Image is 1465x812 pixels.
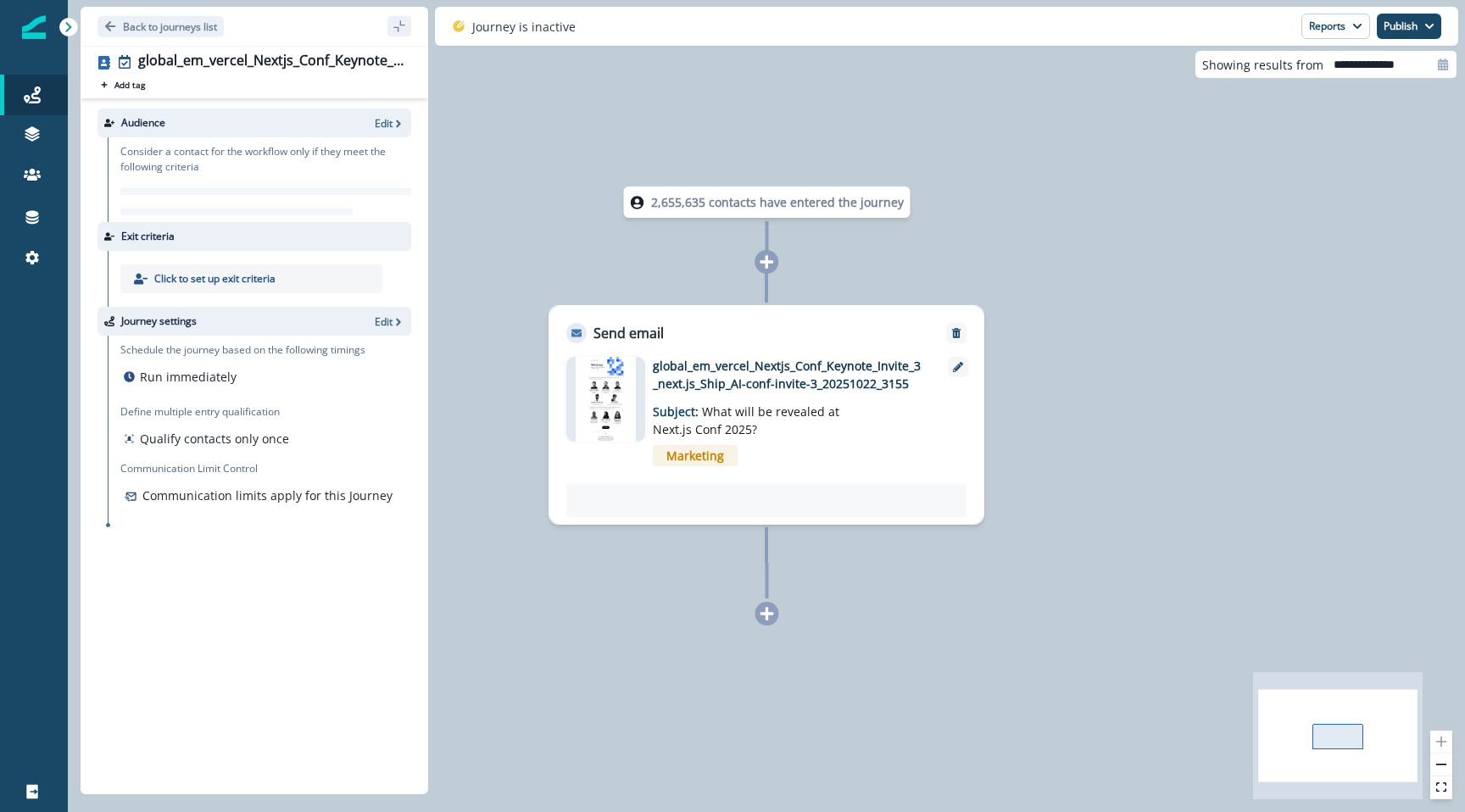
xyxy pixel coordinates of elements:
p: 2,655,635 contacts have entered the journey [651,193,904,211]
p: Journey is inactive [472,18,576,36]
g: Edge from e046a522-854a-4b67-91a7-9266a441f468 to node-add-under-08b68231-211f-4d3a-99f8-1e72dc15... [766,527,767,598]
p: Consider a contact for the workflow only if they meet the following criteria [120,144,411,175]
p: Edit [375,116,393,131]
p: Qualify contacts only once [140,430,289,448]
p: Communication Limit Control [120,461,411,476]
p: Send email [593,323,664,343]
button: fit view [1430,776,1452,799]
button: Edit [375,116,404,131]
button: Remove [943,327,970,339]
button: sidebar collapse toggle [387,16,411,36]
button: Reports [1301,14,1370,39]
img: Inflection [22,15,46,39]
button: Go back [97,16,224,37]
button: zoom out [1430,754,1452,776]
p: Add tag [114,80,145,90]
img: email asset unavailable [576,357,636,442]
button: Publish [1377,14,1441,39]
p: Edit [375,314,393,329]
p: Schedule the journey based on the following timings [120,342,365,358]
span: What will be revealed at Next.js Conf 2025? [653,403,839,437]
p: Click to set up exit criteria [154,271,276,286]
p: Audience [121,115,165,131]
span: Marketing [653,445,738,466]
button: Edit [375,314,404,329]
div: Send emailRemoveemail asset unavailableglobal_em_vercel_Nextjs_Conf_Keynote_Invite_3_next.js_Ship... [549,305,984,525]
p: Back to journeys list [123,19,217,34]
div: global_em_vercel_Nextjs_Conf_Keynote_Invite_3_next.js_Ship_AI-conf-invite-3_20251022_3155 [138,53,404,71]
p: Subject: [653,392,865,438]
p: Exit criteria [121,229,175,244]
g: Edge from node-dl-count to e046a522-854a-4b67-91a7-9266a441f468 [766,221,767,303]
p: global_em_vercel_Nextjs_Conf_Keynote_Invite_3_next.js_Ship_AI-conf-invite-3_20251022_3155 [653,357,924,392]
p: Communication limits apply for this Journey [142,487,393,504]
p: Run immediately [140,368,237,386]
p: Define multiple entry qualification [120,404,292,420]
button: Add tag [97,78,148,92]
div: 2,655,635 contacts have entered the journey [604,186,930,218]
p: Journey settings [121,314,197,329]
p: Showing results from [1202,56,1323,74]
